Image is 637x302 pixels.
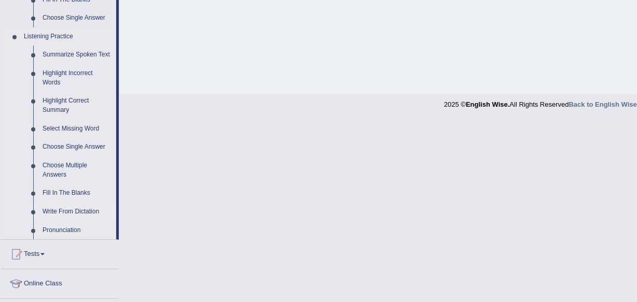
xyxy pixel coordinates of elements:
[38,184,116,203] a: Fill In The Blanks
[1,269,119,295] a: Online Class
[38,138,116,156] a: Choose Single Answer
[466,100,509,108] strong: English Wise.
[1,240,119,266] a: Tests
[38,221,116,240] a: Pronunciation
[569,100,637,108] a: Back to English Wise
[38,156,116,184] a: Choose Multiple Answers
[38,120,116,138] a: Select Missing Word
[38,9,116,27] a: Choose Single Answer
[38,64,116,92] a: Highlight Incorrect Words
[38,46,116,64] a: Summarize Spoken Text
[444,94,637,109] div: 2025 © All Rights Reserved
[19,27,116,46] a: Listening Practice
[38,203,116,221] a: Write From Dictation
[38,92,116,119] a: Highlight Correct Summary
